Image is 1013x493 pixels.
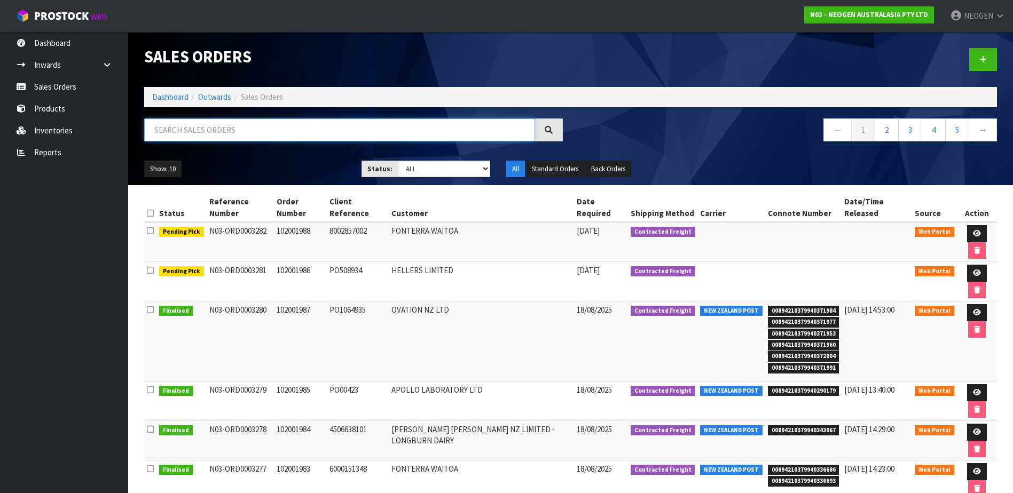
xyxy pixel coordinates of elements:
td: OVATION NZ LTD [389,301,574,381]
span: NEW ZEALAND POST [700,386,763,396]
td: N03-ORD0003279 [207,381,274,421]
small: WMS [91,12,107,22]
a: 5 [945,118,969,141]
a: → [969,118,997,141]
input: Search sales orders [144,118,535,141]
span: NEW ZEALAND POST [700,465,763,475]
span: Contracted Freight [631,386,695,396]
span: 00894210379940371991 [768,363,839,373]
td: N03-ORD0003278 [207,421,274,460]
span: 00894210379940371984 [768,306,839,316]
span: Contracted Freight [631,227,695,237]
span: [DATE] [577,265,600,275]
td: N03-ORD0003281 [207,262,274,301]
span: Web Portal [915,227,954,237]
span: Web Portal [915,266,954,277]
td: 4506638101 [327,421,389,460]
span: Sales Orders [241,92,283,102]
span: 00894210379940371960 [768,340,839,351]
th: Status [156,193,207,222]
td: HELLERS LIMITED [389,262,574,301]
span: Web Portal [915,425,954,436]
td: 102001987 [274,301,327,381]
th: Client Reference [327,193,389,222]
button: Show: 10 [144,161,182,178]
td: 102001986 [274,262,327,301]
span: [DATE] 14:29:00 [844,424,894,434]
a: 1 [851,118,875,141]
span: 00894210379940343967 [768,425,839,436]
span: [DATE] 13:40:00 [844,385,894,395]
span: Pending Pick [159,227,204,237]
th: Order Number [274,193,327,222]
a: ← [823,118,852,141]
nav: Page navigation [579,118,998,145]
td: FONTERRA WAITOA [389,222,574,262]
span: 18/08/2025 [577,385,612,395]
th: Action [957,193,997,222]
span: Web Portal [915,306,954,316]
span: 00894210379940336686 [768,465,839,475]
a: Dashboard [152,92,189,102]
td: PO508934 [327,262,389,301]
span: NEOGEN [964,11,993,21]
span: 00894210379940372004 [768,351,839,362]
a: 2 [875,118,899,141]
td: 102001988 [274,222,327,262]
span: 00894210379940290179 [768,386,839,396]
span: 18/08/2025 [577,464,612,474]
span: Contracted Freight [631,266,695,277]
td: 102001984 [274,421,327,460]
td: N03-ORD0003280 [207,301,274,381]
span: 00894210379940336693 [768,476,839,487]
th: Source [912,193,957,222]
th: Shipping Method [628,193,698,222]
span: Finalised [159,386,193,396]
span: 18/08/2025 [577,305,612,315]
span: Finalised [159,306,193,316]
span: [DATE] 14:23:00 [844,464,894,474]
a: 3 [898,118,922,141]
span: Contracted Freight [631,465,695,475]
span: Contracted Freight [631,425,695,436]
button: Back Orders [585,161,631,178]
span: Web Portal [915,386,954,396]
span: Finalised [159,465,193,475]
span: Finalised [159,425,193,436]
td: PO1064935 [327,301,389,381]
strong: N03 - NEOGEN AUSTRALASIA PTY LTD [810,10,928,19]
a: 4 [922,118,946,141]
img: cube-alt.png [16,9,29,22]
h1: Sales Orders [144,48,563,66]
button: All [506,161,525,178]
th: Reference Number [207,193,274,222]
td: N03-ORD0003282 [207,222,274,262]
button: Standard Orders [526,161,584,178]
span: NEW ZEALAND POST [700,425,763,436]
th: Date Required [574,193,628,222]
th: Connote Number [765,193,842,222]
th: Date/Time Released [842,193,912,222]
span: 18/08/2025 [577,424,612,434]
span: Pending Pick [159,266,204,277]
span: NEW ZEALAND POST [700,306,763,316]
th: Carrier [697,193,765,222]
span: [DATE] 14:53:00 [844,305,894,315]
span: Web Portal [915,465,954,475]
strong: Status: [367,164,392,173]
td: 102001985 [274,381,327,421]
td: 8002857002 [327,222,389,262]
a: Outwards [198,92,231,102]
td: [PERSON_NAME] [PERSON_NAME] NZ LIMITED - LONGBURN DAIRY [389,421,574,460]
th: Customer [389,193,574,222]
span: [DATE] [577,226,600,236]
td: APOLLO LABORATORY LTD [389,381,574,421]
span: ProStock [34,9,89,23]
span: 00894210379940371953 [768,329,839,339]
span: 00894210379940371977 [768,317,839,328]
td: PO00423 [327,381,389,421]
span: Contracted Freight [631,306,695,316]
